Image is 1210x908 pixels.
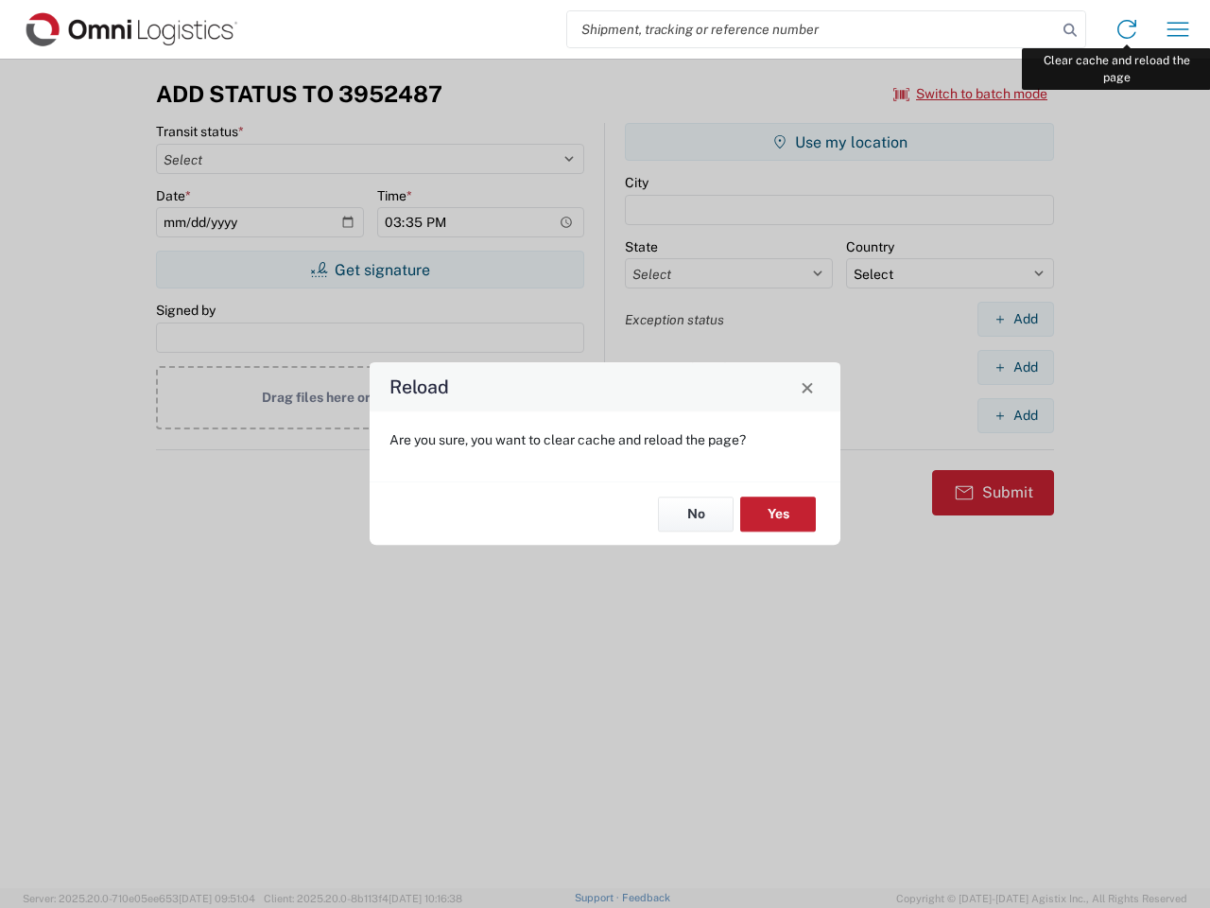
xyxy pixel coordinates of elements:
h4: Reload [389,374,449,401]
button: Close [794,374,821,400]
input: Shipment, tracking or reference number [567,11,1057,47]
button: No [658,497,734,532]
button: Yes [740,497,816,532]
p: Are you sure, you want to clear cache and reload the page? [389,431,821,448]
